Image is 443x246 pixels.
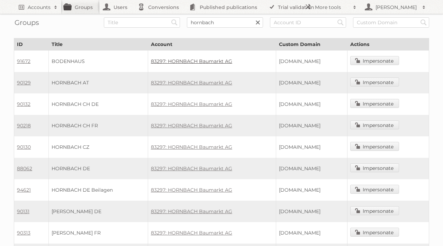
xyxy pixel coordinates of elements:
[151,58,232,64] a: 83297: HORNBACH Baumarkt AG
[270,17,346,28] input: Account ID
[17,144,31,150] a: 90130
[48,115,148,136] td: HORNBACH CH FR
[347,38,429,51] th: Actions
[350,120,399,129] a: Impersonate
[276,136,347,158] td: [DOMAIN_NAME]
[17,208,29,215] a: 90131
[276,51,347,72] td: [DOMAIN_NAME]
[48,51,148,72] td: BODENHAUS
[28,4,51,11] h2: Accounts
[48,38,148,51] th: Title
[276,158,347,179] td: [DOMAIN_NAME]
[48,72,148,93] td: HORNBACH AT
[151,230,232,236] a: 83297: HORNBACH Baumarkt AG
[151,187,232,193] a: 83297: HORNBACH Baumarkt AG
[418,17,429,28] input: Search
[151,144,232,150] a: 83297: HORNBACH Baumarkt AG
[350,99,399,108] a: Impersonate
[17,101,30,107] a: 90132
[17,58,30,64] a: 91672
[48,201,148,222] td: [PERSON_NAME] DE
[353,17,429,28] input: Custom Domain
[276,93,347,115] td: [DOMAIN_NAME]
[17,187,31,193] a: 94621
[350,206,399,215] a: Impersonate
[14,38,49,51] th: ID
[350,185,399,194] a: Impersonate
[276,179,347,201] td: [DOMAIN_NAME]
[17,122,31,129] a: 90218
[350,163,399,172] a: Impersonate
[350,56,399,65] a: Impersonate
[48,158,148,179] td: HORNBACH DE
[276,222,347,244] td: [DOMAIN_NAME]
[276,72,347,93] td: [DOMAIN_NAME]
[48,93,148,115] td: HORNBACH CH DE
[350,142,399,151] a: Impersonate
[17,80,31,86] a: 90129
[374,4,419,11] h2: [PERSON_NAME]
[48,222,148,244] td: [PERSON_NAME] FR
[48,136,148,158] td: HORNBACH CZ
[276,115,347,136] td: [DOMAIN_NAME]
[17,230,30,236] a: 90313
[276,38,347,51] th: Custom Domain
[350,228,399,237] a: Impersonate
[17,165,32,172] a: 88062
[276,201,347,222] td: [DOMAIN_NAME]
[335,17,346,28] input: Search
[151,165,232,172] a: 83297: HORNBACH Baumarkt AG
[151,101,232,107] a: 83297: HORNBACH Baumarkt AG
[104,17,180,28] input: Title
[169,17,180,28] input: Search
[148,38,276,51] th: Account
[151,208,232,215] a: 83297: HORNBACH Baumarkt AG
[187,17,263,28] input: Account Name
[350,78,399,86] a: Impersonate
[151,122,232,129] a: 83297: HORNBACH Baumarkt AG
[151,80,232,86] a: 83297: HORNBACH Baumarkt AG
[48,179,148,201] td: HORNBACH DE Beilagen
[315,4,350,11] h2: More tools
